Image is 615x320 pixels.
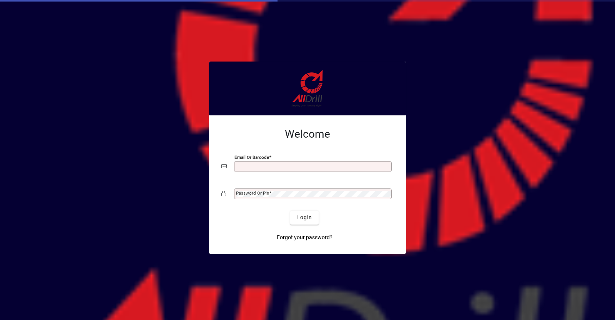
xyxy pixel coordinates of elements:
span: Login [296,213,312,222]
mat-label: Email or Barcode [234,154,269,160]
h2: Welcome [221,128,394,141]
a: Forgot your password? [274,231,336,245]
mat-label: Password or Pin [236,190,269,196]
button: Login [290,211,318,225]
span: Forgot your password? [277,233,332,242]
